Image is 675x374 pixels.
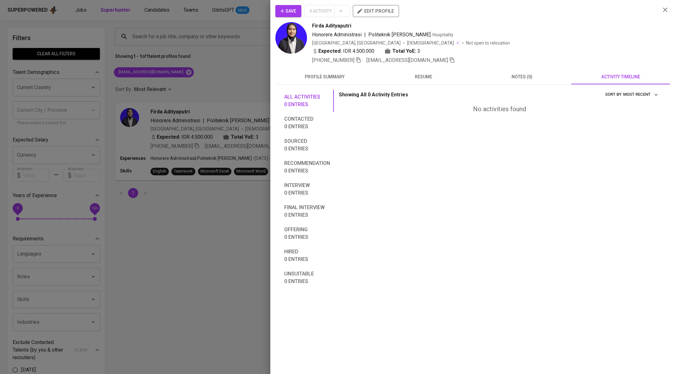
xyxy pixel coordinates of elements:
button: sort by [622,90,660,100]
span: Contacted 0 entries [284,115,330,130]
span: Unsuitable 0 entries [284,270,330,285]
span: Sourced 0 entries [284,137,330,153]
div: [GEOGRAPHIC_DATA], [GEOGRAPHIC_DATA] [312,40,401,46]
button: Save [275,5,301,17]
div: IDR 4.500.000 [312,47,374,55]
span: [DEMOGRAPHIC_DATA] [407,40,455,46]
span: Interview 0 entries [284,182,330,197]
span: 3 [417,47,420,55]
span: [PHONE_NUMBER] [312,57,354,63]
a: edit profile [353,8,399,13]
span: Politeknik [PERSON_NAME] [368,32,431,38]
span: sort by [605,92,622,97]
button: edit profile [353,5,399,17]
span: Honorere Administrasi [312,32,362,38]
span: All activities 0 entries [284,93,330,108]
span: activity timeline [575,73,666,81]
b: Expected: [318,47,342,55]
span: notes (0) [476,73,568,81]
span: Firda Adityaputri [312,22,351,30]
span: | [364,31,366,39]
span: Offering 0 entries [284,226,330,241]
b: Total YoE: [392,47,416,55]
p: Showing All 0 Activity Entries [339,91,408,99]
span: Hospitality [433,32,453,37]
span: [EMAIL_ADDRESS][DOMAIN_NAME] [366,57,448,63]
span: profile summary [279,73,370,81]
span: Save [280,7,296,15]
span: edit profile [358,7,394,15]
img: 21417931f15058b3c9299811703ece74.jpg [275,22,307,54]
p: Not open to relocation [466,40,510,46]
div: No activities found [339,105,660,114]
span: resume [378,73,469,81]
span: Most Recent [623,91,658,98]
span: Final interview 0 entries [284,204,330,219]
span: Hired 0 entries [284,248,330,263]
span: Recommendation 0 entries [284,160,330,175]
